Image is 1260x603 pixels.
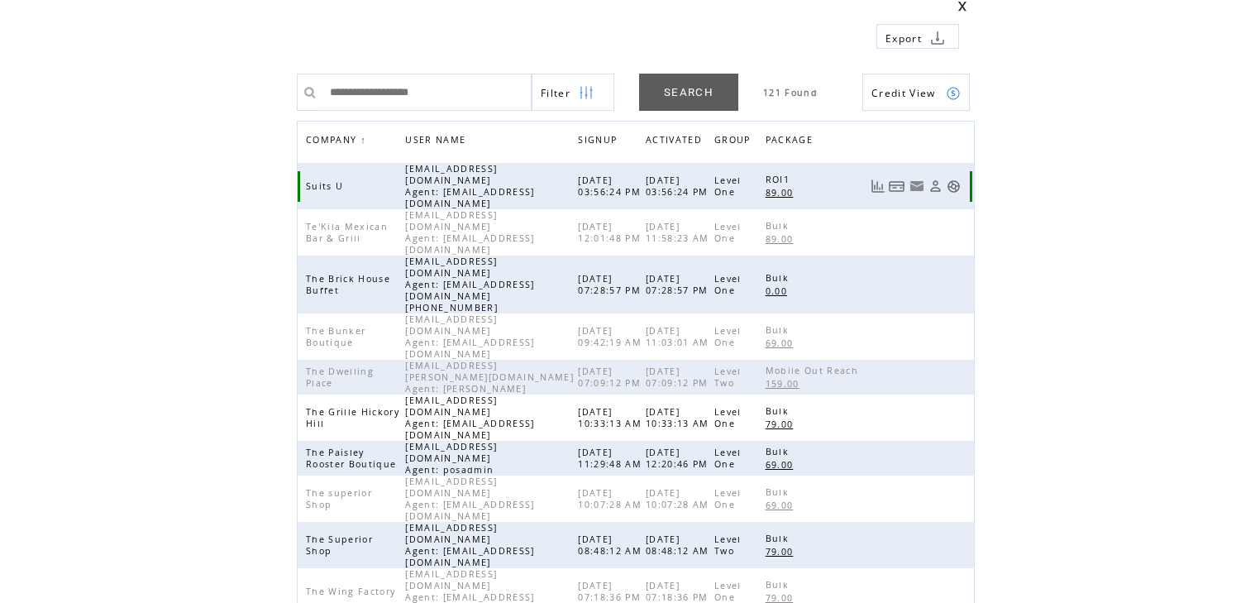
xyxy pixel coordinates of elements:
a: ACTIVATED [646,130,710,154]
span: [DATE] 09:42:19 AM [578,325,646,348]
span: Bulk [766,533,793,544]
span: [EMAIL_ADDRESS][DOMAIN_NAME] Agent: [EMAIL_ADDRESS][DOMAIN_NAME] [405,395,534,441]
span: USER NAME [405,130,470,154]
span: [EMAIL_ADDRESS][DOMAIN_NAME] Agent: [EMAIL_ADDRESS][DOMAIN_NAME] [405,313,534,360]
span: [DATE] 10:07:28 AM [646,487,714,510]
span: Level One [714,447,742,470]
span: Level One [714,325,742,348]
span: [DATE] 11:58:23 AM [646,221,714,244]
span: Te'Kila Mexican Bar & Grill [306,221,388,244]
span: Bulk [766,405,793,417]
span: The Dwelling Place [306,366,374,389]
a: COMPANY↑ [306,135,366,145]
span: Mobile Out Reach [766,365,862,376]
span: ACTIVATED [646,130,706,154]
a: Credit View [862,74,970,111]
span: [DATE] 12:01:48 PM [578,221,645,244]
a: GROUP [714,130,759,154]
span: [EMAIL_ADDRESS][DOMAIN_NAME] Agent: [EMAIL_ADDRESS][DOMAIN_NAME] [405,209,534,256]
a: 69.00 [766,336,802,350]
span: [DATE] 07:09:12 PM [646,366,713,389]
span: 0.00 [766,285,791,297]
span: Level One [714,487,742,510]
span: [DATE] 08:48:12 AM [578,534,646,557]
span: [EMAIL_ADDRESS][DOMAIN_NAME] Agent: [EMAIL_ADDRESS][DOMAIN_NAME] [PHONE_NUMBER] [405,256,534,313]
a: 79.00 [766,544,802,558]
span: SIGNUP [578,130,621,154]
a: 69.00 [766,498,802,512]
a: 79.00 [766,417,802,431]
span: Show filters [541,86,570,100]
span: [EMAIL_ADDRESS][DOMAIN_NAME] Agent: [EMAIL_ADDRESS][DOMAIN_NAME] [405,163,534,209]
span: Bulk [766,272,793,284]
a: USER NAME [405,134,470,144]
a: PACKAGE [766,130,821,154]
span: [DATE] 07:18:36 PM [646,580,713,603]
span: Level Two [714,366,742,389]
span: 89.00 [766,233,798,245]
a: View Profile [928,179,943,194]
span: [DATE] 10:07:28 AM [578,487,646,510]
span: [DATE] 07:28:57 PM [578,273,645,296]
span: Level One [714,580,742,603]
span: 69.00 [766,500,798,511]
span: [DATE] 03:56:24 PM [578,175,645,198]
span: 89.00 [766,187,798,199]
span: The Bunker Boutique [306,325,365,348]
span: [DATE] 12:20:46 PM [646,447,713,470]
img: credits.png [946,86,961,101]
span: 159.00 [766,378,804,390]
span: [DATE] 07:28:57 PM [646,273,713,296]
span: Level One [714,273,742,296]
span: The Wing Factory [306,586,399,597]
span: Bulk [766,446,793,457]
span: 121 Found [763,87,818,98]
span: The Paisley Rooster Boutique [306,447,400,470]
span: GROUP [714,130,755,154]
span: COMPANY [306,130,360,154]
span: [DATE] 07:09:12 PM [578,366,645,389]
a: 0.00 [766,284,795,298]
span: [DATE] 08:48:12 AM [646,534,714,557]
img: download.png [930,31,945,45]
span: Level One [714,221,742,244]
a: Support [947,179,961,194]
a: 89.00 [766,185,802,199]
span: [EMAIL_ADDRESS][PERSON_NAME][DOMAIN_NAME] Agent: [PERSON_NAME] [405,360,574,395]
a: 69.00 [766,457,802,471]
span: [EMAIL_ADDRESS][DOMAIN_NAME] Agent: [EMAIL_ADDRESS][DOMAIN_NAME] [405,522,534,568]
a: SIGNUP [578,134,621,144]
span: Bulk [766,486,793,498]
a: View Bills [889,179,905,194]
span: [EMAIL_ADDRESS][DOMAIN_NAME] Agent: posadmin [405,441,498,476]
span: [DATE] 07:18:36 PM [578,580,645,603]
span: 79.00 [766,546,798,558]
span: [DATE] 11:03:01 AM [646,325,714,348]
span: The Grille Hickory Hill [306,406,399,429]
span: Bulk [766,579,793,591]
span: [DATE] 10:33:13 AM [578,406,646,429]
a: 159.00 [766,376,808,390]
span: 79.00 [766,419,798,430]
span: [DATE] 03:56:24 PM [646,175,713,198]
span: The Superior Shop [306,534,373,557]
span: The superior Shop [306,487,372,510]
span: Level One [714,406,742,429]
span: Suits U [306,180,347,192]
img: filters.png [579,74,594,112]
span: Level Two [714,534,742,557]
a: Filter [532,74,614,111]
span: [EMAIL_ADDRESS][DOMAIN_NAME] Agent: [EMAIL_ADDRESS][DOMAIN_NAME] [405,476,534,522]
span: Bulk [766,324,793,336]
span: [DATE] 11:29:48 AM [578,447,646,470]
a: Export [876,24,959,49]
a: Resend welcome email to this user [909,179,924,194]
span: Show Credits View [871,86,936,100]
span: PACKAGE [766,130,817,154]
span: Bulk [766,220,793,232]
a: SEARCH [639,74,738,111]
span: [DATE] 10:33:13 AM [646,406,714,429]
span: The Brick House Buffet [306,273,390,296]
span: Export to csv file [885,31,922,45]
span: ROI1 [766,174,794,185]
